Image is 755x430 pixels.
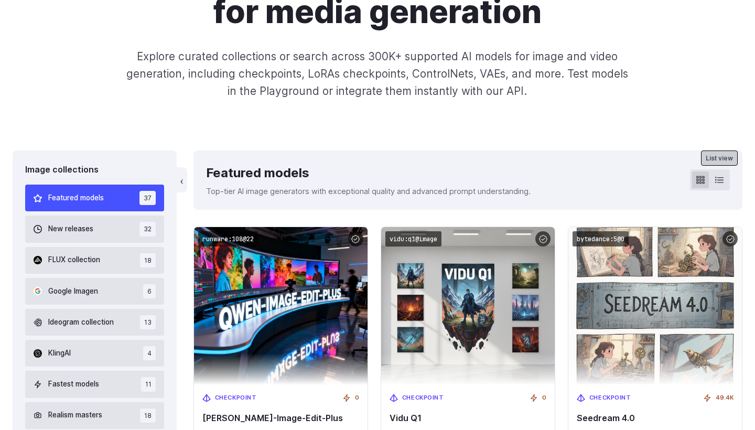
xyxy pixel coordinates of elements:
[25,247,164,274] button: FLUX collection 18
[206,163,531,183] div: Featured models
[139,222,156,236] span: 32
[177,167,187,192] button: ‹
[25,163,164,177] div: Image collections
[573,231,629,246] code: bytedance:5@0
[385,231,441,246] code: vidu:q1@image
[542,393,546,403] span: 0
[25,402,164,429] button: Realism masters 18
[25,340,164,367] button: KlingAI 4
[215,393,257,403] span: Checkpoint
[202,413,359,423] span: [PERSON_NAME]-Image-Edit-Plus
[143,346,156,360] span: 4
[589,393,631,403] span: Checkpoint
[355,393,359,403] span: 0
[140,408,156,423] span: 18
[48,317,114,328] span: Ideogram collection
[141,377,156,391] span: 11
[577,413,734,423] span: Seedream 4.0
[206,185,531,197] p: Top-tier AI image generators with exceptional quality and advanced prompt understanding.
[568,227,742,385] img: Seedream 4.0
[140,253,156,267] span: 18
[48,410,102,421] span: Realism masters
[25,309,164,336] button: Ideogram collection 13
[381,227,555,385] img: Vidu Q1
[139,191,156,205] span: 37
[25,278,164,305] button: Google Imagen 6
[25,185,164,211] button: Featured models 37
[143,284,156,298] span: 6
[122,48,633,100] p: Explore curated collections or search across 300K+ supported AI models for image and video genera...
[48,254,100,266] span: FLUX collection
[194,227,368,385] img: Qwen-Image-Edit-Plus
[25,216,164,242] button: New releases 32
[48,379,99,390] span: Fastest models
[140,315,156,329] span: 13
[48,192,104,204] span: Featured models
[716,393,734,403] span: 49.4K
[48,348,71,359] span: KlingAI
[48,286,98,297] span: Google Imagen
[402,393,444,403] span: Checkpoint
[48,223,93,235] span: New releases
[25,371,164,397] button: Fastest models 11
[198,231,258,246] code: runware:108@22
[390,413,546,423] span: Vidu Q1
